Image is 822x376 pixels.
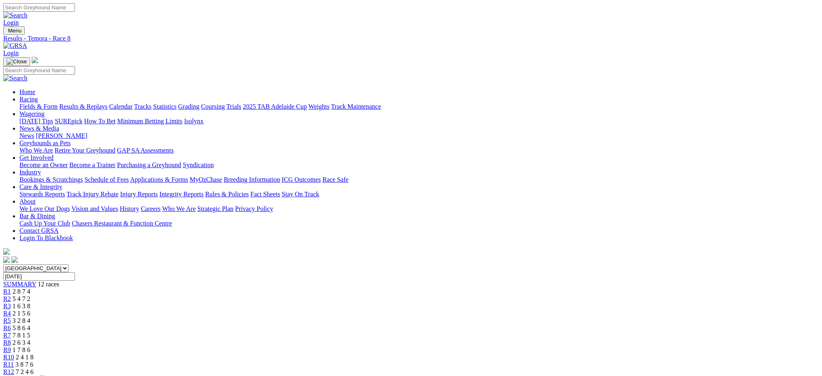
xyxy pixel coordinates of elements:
[8,28,21,34] span: Menu
[11,256,18,263] img: twitter.svg
[130,176,188,183] a: Applications & Forms
[3,3,75,12] input: Search
[38,281,59,288] span: 12 races
[159,191,203,198] a: Integrity Reports
[66,191,118,198] a: Track Injury Rebate
[3,57,30,66] button: Toggle navigation
[19,103,58,110] a: Fields & Form
[16,368,34,375] span: 7 2 4 6
[3,35,819,42] a: Results - Temora - Race 8
[3,295,11,302] a: R2
[190,176,222,183] a: MyOzChase
[19,220,819,227] div: Bar & Dining
[3,332,11,339] a: R7
[117,118,182,125] a: Minimum Betting Limits
[282,176,321,183] a: ICG Outcomes
[183,161,214,168] a: Syndication
[19,198,36,205] a: About
[6,58,27,65] img: Close
[19,132,34,139] a: News
[13,324,30,331] span: 5 8 6 4
[3,26,25,35] button: Toggle navigation
[134,103,152,110] a: Tracks
[3,256,10,263] img: facebook.svg
[13,303,30,309] span: 1 6 3 8
[3,317,11,324] a: R5
[3,354,14,361] a: R10
[3,288,11,295] a: R1
[15,361,33,368] span: 3 8 7 6
[19,103,819,110] div: Racing
[72,220,172,227] a: Chasers Restaurant & Function Centre
[205,191,249,198] a: Rules & Policies
[13,295,30,302] span: 5 4 7 2
[32,57,38,63] img: logo-grsa-white.png
[13,346,30,353] span: 1 7 8 6
[3,339,11,346] a: R8
[19,110,45,117] a: Wagering
[331,103,381,110] a: Track Maintenance
[184,118,203,125] a: Isolynx
[19,176,819,183] div: Industry
[13,339,30,346] span: 2 6 3 4
[235,205,273,212] a: Privacy Policy
[153,103,177,110] a: Statistics
[3,361,14,368] a: R11
[55,118,82,125] a: SUREpick
[84,118,116,125] a: How To Bet
[19,213,55,219] a: Bar & Dining
[19,176,83,183] a: Bookings & Scratchings
[19,118,53,125] a: [DATE] Tips
[178,103,199,110] a: Grading
[3,272,75,281] input: Select date
[308,103,330,110] a: Weights
[3,303,11,309] span: R3
[19,169,41,176] a: Industry
[117,161,181,168] a: Purchasing a Greyhound
[3,49,19,56] a: Login
[19,191,819,198] div: Care & Integrity
[226,103,241,110] a: Trials
[3,324,11,331] a: R6
[19,140,71,146] a: Greyhounds as Pets
[19,132,819,140] div: News & Media
[243,103,307,110] a: 2025 TAB Adelaide Cup
[69,161,116,168] a: Become a Trainer
[3,368,14,375] a: R12
[19,205,819,213] div: About
[16,354,34,361] span: 2 4 1 8
[19,161,68,168] a: Become an Owner
[19,88,35,95] a: Home
[141,205,161,212] a: Careers
[19,205,70,212] a: We Love Our Dogs
[3,66,75,75] input: Search
[19,96,38,103] a: Racing
[224,176,280,183] a: Breeding Information
[19,154,54,161] a: Get Involved
[3,12,28,19] img: Search
[59,103,107,110] a: Results & Replays
[3,19,19,26] a: Login
[19,125,59,132] a: News & Media
[3,75,28,82] img: Search
[71,205,118,212] a: Vision and Values
[19,161,819,169] div: Get Involved
[19,118,819,125] div: Wagering
[55,147,116,154] a: Retire Your Greyhound
[19,220,70,227] a: Cash Up Your Club
[201,103,225,110] a: Coursing
[250,191,280,198] a: Fact Sheets
[3,346,11,353] a: R9
[3,310,11,317] a: R4
[19,227,58,234] a: Contact GRSA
